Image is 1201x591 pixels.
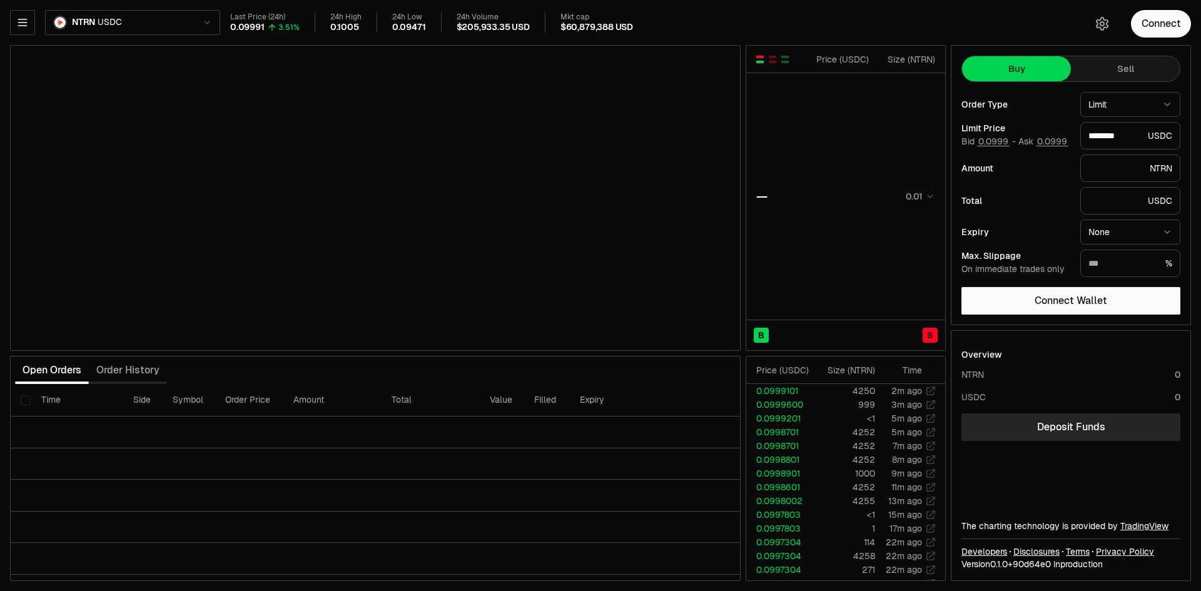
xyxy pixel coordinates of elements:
div: Size ( NTRN ) [879,53,935,66]
time: 5m ago [891,427,922,438]
time: 7m ago [893,440,922,452]
div: Version 0.1.0 + in production [961,558,1180,570]
div: NTRN [961,368,984,381]
td: 114 [814,577,876,590]
div: Price ( USDC ) [813,53,869,66]
time: 11m ago [891,482,922,493]
div: 24h Volume [457,13,530,22]
time: 22m ago [886,564,922,575]
a: Developers [961,545,1007,558]
div: 24h Low [392,13,426,22]
button: 0.01 [902,189,935,204]
div: Time [886,364,922,376]
button: Show Sell Orders Only [768,54,778,64]
span: S [927,329,933,341]
div: 0.09471 [392,22,426,33]
iframe: Financial Chart [11,46,740,350]
th: Expiry [570,384,658,417]
td: <1 [814,412,876,425]
div: 3.51% [278,23,300,33]
button: 0.0999 [1036,136,1068,146]
button: None [1080,220,1180,245]
div: Limit Price [961,124,1070,133]
td: 4252 [814,453,876,467]
button: Select all [21,395,31,405]
span: Ask [1018,136,1068,148]
span: 90d64e0a1ffc4a47e39bc5baddb21423c64c2cb0 [1013,558,1051,570]
a: Disclosures [1013,545,1060,558]
button: Show Buy Orders Only [780,54,790,64]
th: Value [480,384,524,417]
td: 0.0998002 [746,494,814,508]
td: 271 [814,563,876,577]
th: Filled [524,384,570,417]
td: 0.0997803 [746,522,814,535]
span: USDC [98,17,121,28]
div: Order Type [961,100,1070,109]
a: Privacy Policy [1096,545,1154,558]
td: 4252 [814,425,876,439]
time: 22m ago [886,550,922,562]
td: <1 [814,508,876,522]
div: USDC [961,391,986,403]
button: Order History [89,358,167,383]
td: 0.0997803 [746,508,814,522]
a: Terms [1066,545,1090,558]
time: 22m ago [886,537,922,548]
th: Time [31,384,123,417]
button: Connect Wallet [961,287,1180,315]
div: 0.1005 [330,22,359,33]
td: 0.0997304 [746,535,814,549]
div: NTRN [1080,154,1180,182]
th: Order Price [215,384,283,417]
td: 114 [814,535,876,549]
td: 0.0998801 [746,453,814,467]
td: 0.0997304 [746,563,814,577]
th: Total [382,384,480,417]
div: Last Price (24h) [230,13,300,22]
td: 4252 [814,439,876,453]
div: Size ( NTRN ) [824,364,875,376]
td: 0.0999600 [746,398,814,412]
button: 0.0999 [977,136,1010,146]
div: On immediate trades only [961,264,1070,275]
th: Amount [283,384,382,417]
span: NTRN [72,17,95,28]
td: 999 [814,398,876,412]
td: 0.0997304 [746,577,814,590]
div: 0.09991 [230,22,265,33]
div: — [756,188,768,205]
time: 3m ago [891,399,922,410]
time: 23m ago [886,578,922,589]
div: 24h High [330,13,362,22]
div: Mkt cap [560,13,633,22]
td: 0.0999101 [746,384,814,398]
div: The charting technology is provided by [961,520,1180,532]
button: Open Orders [15,358,89,383]
div: $60,879,388 USD [560,22,633,33]
td: 0.0998601 [746,480,814,494]
div: Total [961,196,1070,205]
button: Limit [1080,92,1180,117]
time: 8m ago [892,454,922,465]
img: NTRN Logo [54,17,66,28]
td: 4252 [814,480,876,494]
div: Overview [961,348,1002,361]
td: 0.0997304 [746,549,814,563]
time: 5m ago [891,413,922,424]
div: Amount [961,164,1070,173]
div: USDC [1080,122,1180,149]
td: 0.0998701 [746,439,814,453]
div: Expiry [961,228,1070,236]
span: B [758,329,764,341]
button: Connect [1131,10,1191,38]
time: 13m ago [888,495,922,507]
th: Symbol [163,384,216,417]
span: Bid - [961,136,1016,148]
button: Buy [962,56,1071,81]
button: Sell [1071,56,1180,81]
div: 0 [1175,391,1180,403]
time: 15m ago [888,509,922,520]
td: 0.0998701 [746,425,814,439]
td: 4255 [814,494,876,508]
